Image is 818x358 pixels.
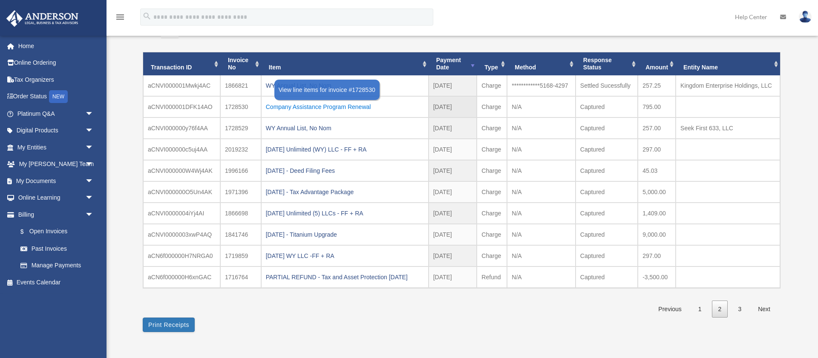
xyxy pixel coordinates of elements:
td: [DATE] [429,117,477,139]
a: 3 [732,301,748,318]
div: PARTIAL REFUND - Tax and Asset Protection [DATE] [266,271,424,283]
td: 1971396 [220,181,261,203]
th: Payment Date: activate to sort column ascending [429,52,477,75]
a: Order StatusNEW [6,88,107,106]
span: arrow_drop_down [85,105,102,123]
th: Invoice No: activate to sort column ascending [220,52,261,75]
td: aCNVI000001Mwkj4AC [143,75,220,96]
td: Refund [477,266,507,288]
th: Entity Name: activate to sort column ascending [676,52,780,75]
td: Charge [477,245,507,266]
td: 257.00 [638,117,676,139]
td: N/A [507,245,575,266]
td: 1728529 [220,117,261,139]
td: Captured [576,203,638,224]
td: 795.00 [638,96,676,117]
td: [DATE] [429,203,477,224]
div: WY Annual List, No Nom [266,80,424,92]
span: arrow_drop_down [85,172,102,190]
div: Company Assistance Program Renewal [266,101,424,113]
span: arrow_drop_down [85,139,102,156]
label: Show entries [143,26,201,47]
td: Charge [477,224,507,245]
td: 1716764 [220,266,261,288]
a: Past Invoices [12,240,102,257]
th: Transaction ID: activate to sort column ascending [143,52,220,75]
td: N/A [507,224,575,245]
th: Response Status: activate to sort column ascending [576,52,638,75]
td: Charge [477,203,507,224]
th: Type: activate to sort column ascending [477,52,507,75]
td: 1866821 [220,75,261,96]
td: Captured [576,96,638,117]
a: Manage Payments [12,257,107,274]
td: 45.03 [638,160,676,181]
a: Billingarrow_drop_down [6,206,107,223]
td: N/A [507,181,575,203]
td: aCNVI000001DFK14AO [143,96,220,117]
td: Charge [477,117,507,139]
td: 1719859 [220,245,261,266]
td: aCNVI0000004iYj4AI [143,203,220,224]
div: [DATE] WY LLC -FF + RA [266,250,424,262]
td: [DATE] [429,75,477,96]
a: $Open Invoices [12,223,107,241]
td: aCNVI000000y76f4AA [143,117,220,139]
td: 1728530 [220,96,261,117]
td: [DATE] [429,245,477,266]
a: Previous [652,301,688,318]
i: search [142,11,152,21]
td: N/A [507,203,575,224]
a: Next [752,301,777,318]
td: 5,000.00 [638,181,676,203]
a: Home [6,37,107,54]
a: My Documentsarrow_drop_down [6,172,107,189]
td: [DATE] [429,96,477,117]
td: N/A [507,96,575,117]
th: Method: activate to sort column ascending [507,52,575,75]
i: menu [115,12,125,22]
div: [DATE] Unlimited (WY) LLC - FF + RA [266,143,424,155]
td: [DATE] [429,160,477,181]
div: NEW [49,90,68,103]
td: aCNVI000000c5uj4AA [143,139,220,160]
div: [DATE] - Deed Filing Fees [266,165,424,177]
a: Events Calendar [6,274,107,291]
a: 2 [712,301,728,318]
td: Captured [576,160,638,181]
a: Platinum Q&Aarrow_drop_down [6,105,107,122]
td: Seek First 633, LLC [676,117,780,139]
td: [DATE] [429,139,477,160]
img: Anderson Advisors Platinum Portal [4,10,81,27]
td: Charge [477,160,507,181]
button: Print Receipts [143,318,195,332]
td: [DATE] [429,224,477,245]
td: aCN6f000000H7NRGA0 [143,245,220,266]
td: -3,500.00 [638,266,676,288]
div: [DATE] - Tax Advantage Package [266,186,424,198]
div: [DATE] Unlimited (5) LLCs - FF + RA [266,207,424,219]
td: 1996166 [220,160,261,181]
span: arrow_drop_down [85,189,102,207]
div: [DATE] - Titanium Upgrade [266,229,424,241]
span: arrow_drop_down [85,156,102,173]
td: 1,409.00 [638,203,676,224]
td: Captured [576,117,638,139]
span: arrow_drop_down [85,122,102,140]
td: 1866698 [220,203,261,224]
a: Online Ordering [6,54,107,72]
td: aCNVI000000W4Wj4AK [143,160,220,181]
a: menu [115,15,125,22]
td: 1841746 [220,224,261,245]
td: Kingdom Enterprise Holdings, LLC [676,75,780,96]
td: N/A [507,117,575,139]
a: My Entitiesarrow_drop_down [6,139,107,156]
td: Captured [576,224,638,245]
td: aCNVI0000003xwP4AQ [143,224,220,245]
td: aCN6f000000H6xnGAC [143,266,220,288]
a: 1 [692,301,708,318]
td: [DATE] [429,181,477,203]
td: 297.00 [638,139,676,160]
td: Charge [477,75,507,96]
img: User Pic [799,11,812,23]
